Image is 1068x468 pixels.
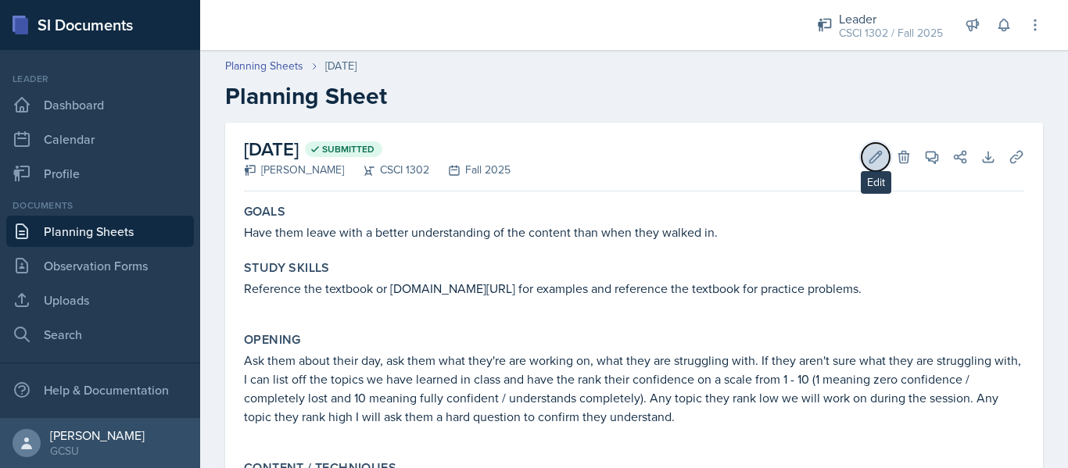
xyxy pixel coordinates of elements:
div: Leader [839,9,943,28]
div: GCSU [50,443,145,459]
label: Goals [244,204,285,220]
label: Opening [244,332,301,348]
div: Documents [6,198,194,213]
p: Ask them about their day, ask them what they're are working on, what they are struggling with. If... [244,351,1024,426]
h2: [DATE] [244,135,511,163]
label: Study Skills [244,260,330,276]
a: Calendar [6,123,194,155]
div: [PERSON_NAME] [244,162,344,178]
button: Edit [862,143,890,171]
a: Observation Forms [6,250,194,281]
a: Planning Sheets [225,58,303,74]
div: Help & Documentation [6,374,194,405]
p: Have them leave with a better understanding of the content than when they walked in. [244,223,1024,241]
div: Fall 2025 [429,162,511,178]
div: CSCI 1302 / Fall 2025 [839,25,943,41]
a: Search [6,319,194,350]
div: [PERSON_NAME] [50,427,145,443]
a: Uploads [6,284,194,316]
div: [DATE] [325,58,357,74]
a: Profile [6,158,194,189]
div: Leader [6,72,194,86]
p: Reference the textbook or [DOMAIN_NAME][URL] for examples and reference the textbook for practice... [244,279,1024,298]
a: Planning Sheets [6,216,194,247]
div: CSCI 1302 [344,162,429,178]
a: Dashboard [6,89,194,120]
span: Submitted [322,143,375,155]
h2: Planning Sheet [225,82,1043,110]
